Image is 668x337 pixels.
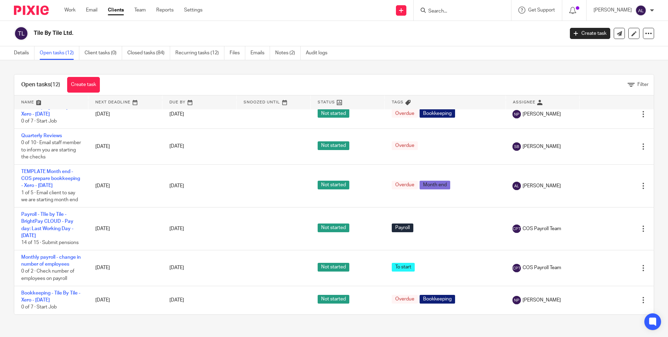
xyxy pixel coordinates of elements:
td: [DATE] [88,286,162,314]
a: Team [134,7,146,14]
span: 14 of 15 · Submit pensions [21,240,79,245]
span: [DATE] [169,183,184,188]
td: [DATE] [88,250,162,286]
span: Not started [318,224,349,232]
span: Tags [392,100,404,104]
span: Status [318,100,335,104]
img: svg%3E [512,296,521,304]
span: [DATE] [169,144,184,149]
img: Pixie [14,6,49,15]
a: Client tasks (0) [85,46,122,60]
span: Not started [318,263,349,272]
td: [DATE] [88,100,162,128]
span: [PERSON_NAME] [523,182,561,189]
p: [PERSON_NAME] [594,7,632,14]
span: [DATE] [169,226,184,231]
span: Month end [420,181,450,189]
td: [DATE] [88,164,162,207]
span: [DATE] [169,266,184,271]
img: svg%3E [635,5,646,16]
span: COS Payroll Team [523,225,561,232]
span: [PERSON_NAME] [523,111,561,118]
span: Not started [318,109,349,118]
span: To start [392,263,415,272]
a: Create task [67,77,100,93]
span: Overdue [392,141,418,150]
span: Not started [318,141,349,150]
img: svg%3E [512,225,521,233]
a: Work [64,7,75,14]
span: Not started [318,295,349,304]
a: Payroll - TIle by Tile - BrightPay CLOUD - Pay day: Last Working Day - [DATE] [21,212,73,238]
a: Emails [250,46,270,60]
a: Email [86,7,97,14]
a: Settings [184,7,202,14]
img: svg%3E [512,110,521,118]
a: Bookkeeping - Tile By Tile - Xero - [DATE] [21,105,80,117]
img: svg%3E [512,142,521,151]
span: Not started [318,181,349,189]
span: [DATE] [169,112,184,117]
a: Recurring tasks (12) [175,46,224,60]
a: Audit logs [306,46,333,60]
td: [DATE] [88,128,162,164]
span: Payroll [392,224,413,232]
a: Bookkeeping - Tile By Tile - Xero - [DATE] [21,291,80,303]
span: 0 of 10 · Email staff member to inform you are starting the checks [21,140,81,159]
a: TEMPLATE Month end - COS prepare bookkeeping - Xero - [DATE] [21,169,80,188]
a: Create task [570,28,610,39]
span: 0 of 7 · Start Job [21,119,57,124]
span: Overdue [392,109,418,118]
span: 0 of 2 · Check number of employees on payroll [21,269,74,281]
span: Bookkeeping [420,109,455,118]
a: Clients [108,7,124,14]
a: Files [230,46,245,60]
img: svg%3E [14,26,29,41]
a: Details [14,46,34,60]
span: [PERSON_NAME] [523,143,561,150]
span: Get Support [528,8,555,13]
h2: Tile By Tile Ltd. [34,30,454,37]
span: Overdue [392,181,418,189]
span: [PERSON_NAME] [523,297,561,304]
span: (12) [50,82,60,87]
a: Closed tasks (84) [127,46,170,60]
a: Open tasks (12) [40,46,79,60]
td: [DATE] [88,207,162,250]
h1: Open tasks [21,81,60,88]
span: Overdue [392,295,418,304]
input: Search [428,8,490,15]
span: Bookkeeping [420,295,455,304]
span: Filter [637,82,649,87]
span: COS Payroll Team [523,264,561,271]
span: Snoozed Until [244,100,280,104]
span: 0 of 7 · Start Job [21,305,57,309]
span: 1 of 5 · Email client to say we are starting month end [21,190,78,203]
a: Monthly payroll - change in number of employees [21,255,81,267]
a: Reports [156,7,174,14]
a: Quarterly Reviews [21,133,62,138]
img: svg%3E [512,182,521,190]
a: Notes (2) [275,46,301,60]
img: svg%3E [512,264,521,272]
span: [DATE] [169,298,184,303]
